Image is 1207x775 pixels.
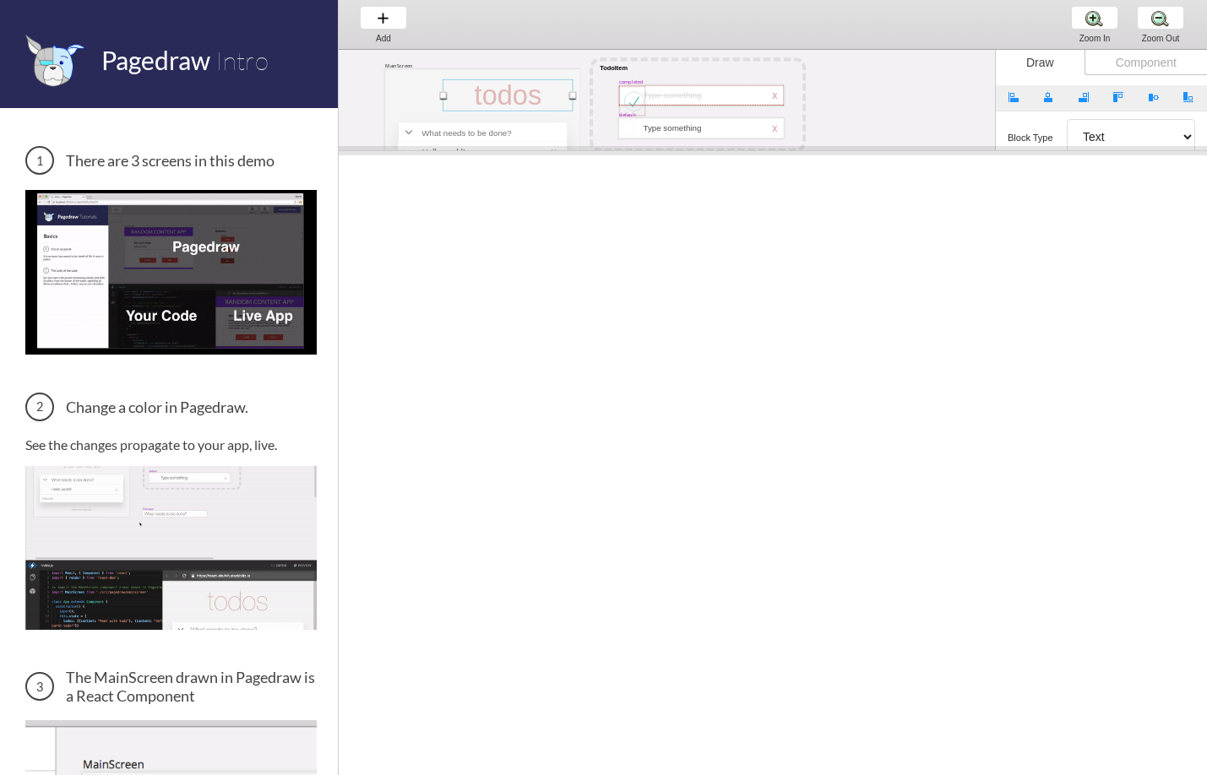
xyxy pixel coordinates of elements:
h3: There are 3 screens in this demo [25,146,317,175]
img: Change a color in Pagedraw [25,466,317,630]
span: Intro [215,45,269,76]
div: x [772,122,777,134]
div: MainScreen [385,62,413,69]
div: x [772,89,777,101]
img: favicon.png [25,34,84,87]
img: 3 screens [25,190,317,354]
h3: Change a color in Pagedraw. [25,393,317,421]
p: See the changes propagate to your app, live. [25,436,317,453]
div: completed [619,79,644,85]
h3: The MainScreen drawn in Pagedraw is a React Component [25,668,317,705]
span: Pagedraw [101,45,210,75]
